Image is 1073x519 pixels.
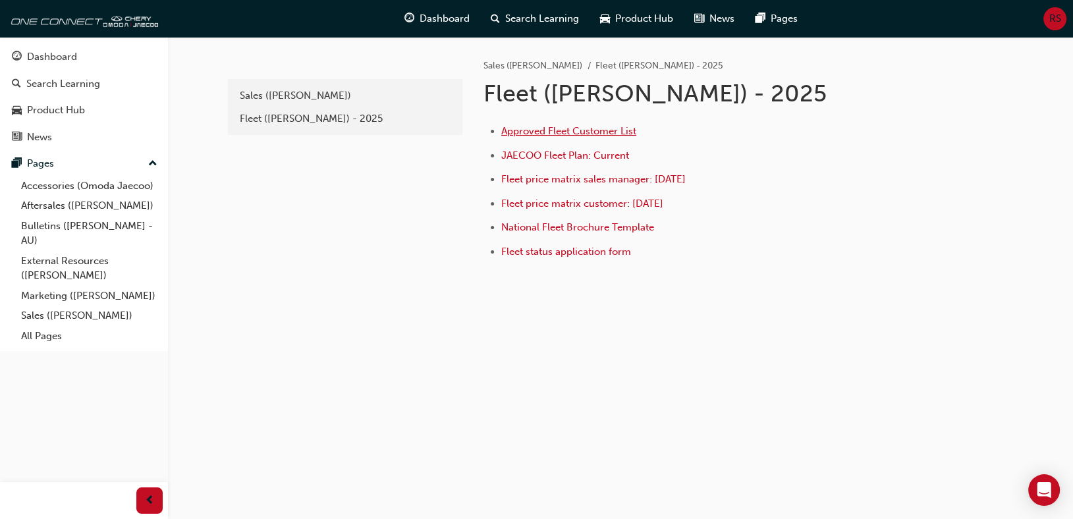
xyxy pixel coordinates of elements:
[12,158,22,170] span: pages-icon
[27,103,85,118] div: Product Hub
[16,251,163,286] a: External Resources ([PERSON_NAME])
[505,11,579,26] span: Search Learning
[745,5,808,32] a: pages-iconPages
[5,42,163,151] button: DashboardSearch LearningProduct HubNews
[501,246,631,258] a: Fleet status application form
[1043,7,1066,30] button: RS
[694,11,704,27] span: news-icon
[16,326,163,346] a: All Pages
[233,107,457,130] a: Fleet ([PERSON_NAME]) - 2025
[771,11,798,26] span: Pages
[709,11,734,26] span: News
[595,59,723,74] li: Fleet ([PERSON_NAME]) - 2025
[26,76,100,92] div: Search Learning
[16,306,163,326] a: Sales ([PERSON_NAME])
[501,221,654,233] a: National Fleet Brochure Template
[501,173,686,185] a: Fleet price matrix sales manager: [DATE]
[483,60,582,71] a: Sales ([PERSON_NAME])
[16,176,163,196] a: Accessories (Omoda Jaecoo)
[480,5,590,32] a: search-iconSearch Learning
[148,155,157,173] span: up-icon
[16,196,163,216] a: Aftersales ([PERSON_NAME])
[756,11,765,27] span: pages-icon
[404,11,414,27] span: guage-icon
[501,150,629,161] a: JAECOO Fleet Plan: Current
[684,5,745,32] a: news-iconNews
[5,151,163,176] button: Pages
[483,79,916,108] h1: Fleet ([PERSON_NAME]) - 2025
[240,88,451,103] div: Sales ([PERSON_NAME])
[5,72,163,96] a: Search Learning
[145,493,155,509] span: prev-icon
[394,5,480,32] a: guage-iconDashboard
[16,216,163,251] a: Bulletins ([PERSON_NAME] - AU)
[12,78,21,90] span: search-icon
[501,198,663,209] a: Fleet price matrix customer: [DATE]
[615,11,673,26] span: Product Hub
[420,11,470,26] span: Dashboard
[12,132,22,144] span: news-icon
[12,51,22,63] span: guage-icon
[233,84,457,107] a: Sales ([PERSON_NAME])
[5,98,163,123] a: Product Hub
[5,45,163,69] a: Dashboard
[27,130,52,145] div: News
[27,156,54,171] div: Pages
[7,5,158,32] img: oneconnect
[1049,11,1061,26] span: RS
[600,11,610,27] span: car-icon
[12,105,22,117] span: car-icon
[491,11,500,27] span: search-icon
[27,49,77,65] div: Dashboard
[1028,474,1060,506] div: Open Intercom Messenger
[16,286,163,306] a: Marketing ([PERSON_NAME])
[240,111,451,126] div: Fleet ([PERSON_NAME]) - 2025
[590,5,684,32] a: car-iconProduct Hub
[501,125,636,137] a: Approved Fleet Customer List
[5,125,163,150] a: News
